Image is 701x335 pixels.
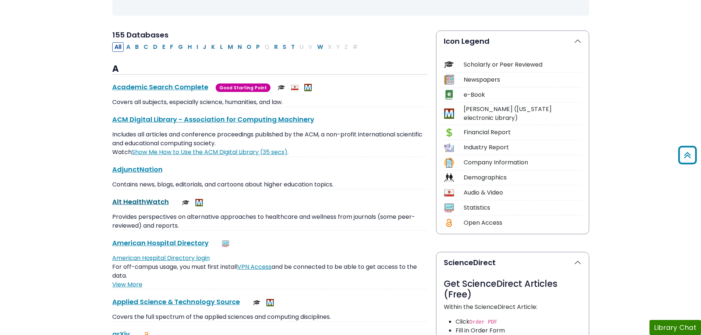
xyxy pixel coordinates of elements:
button: Filter Results B [133,42,141,52]
img: Icon Company Information [444,158,454,168]
img: Statistics [222,240,229,247]
button: Filter Results O [244,42,254,52]
button: Filter Results S [280,42,288,52]
div: Financial Report [464,128,581,137]
a: Applied Science & Technology Source [112,297,240,306]
button: Filter Results G [176,42,185,52]
li: Click [456,317,581,326]
div: Open Access [464,218,581,227]
img: Scholarly or Peer Reviewed [182,199,190,206]
button: Filter Results C [141,42,151,52]
button: Filter Results P [254,42,262,52]
button: Filter Results T [289,42,297,52]
li: Fill in Order Form [456,326,581,335]
a: View More [112,280,142,289]
img: Icon Newspapers [444,75,454,85]
img: Scholarly or Peer Reviewed [278,84,285,91]
button: ScienceDirect [436,252,589,273]
button: Filter Results F [168,42,176,52]
span: 155 Databases [112,30,169,40]
button: Filter Results R [272,42,280,52]
a: VPN Access [237,263,272,271]
a: AdjunctNation [112,165,163,174]
img: Icon Scholarly or Peer Reviewed [444,60,454,70]
div: Industry Report [464,143,581,152]
a: American Hospital Directory [112,238,209,247]
div: Company Information [464,158,581,167]
p: Covers all subjects, especially science, humanities, and law. [112,98,427,107]
img: Icon Demographics [444,173,454,183]
p: Includes all articles and conference proceedings published by the ACM, a non-profit international... [112,130,427,157]
p: Provides perspectives on alternative approaches to healthcare and wellness from journals (some pe... [112,213,427,230]
p: Within the ScienceDirect Article: [444,303,581,311]
a: Back to Top [676,149,699,161]
h3: Get ScienceDirect Articles (Free) [444,279,581,300]
img: Icon e-Book [444,90,454,100]
p: For off-campus usage, you must first install and be connected to be able to get access to the data. [112,254,427,280]
div: Audio & Video [464,188,581,197]
span: Good Starting Point [216,83,270,92]
a: American Hospital Directory login [112,254,210,262]
button: Filter Results J [201,42,209,52]
div: [PERSON_NAME] ([US_STATE] electronic Library) [464,105,581,122]
img: Icon Statistics [444,203,454,213]
p: Contains news, blogs, editorials, and cartoons about higher education topics. [112,180,427,189]
img: MeL (Michigan electronic Library) [304,84,312,91]
button: Filter Results L [218,42,225,52]
img: Icon Audio & Video [444,188,454,198]
a: ACM Digital Library - Association for Computing Machinery [112,115,314,124]
p: Covers the full spectrum of the applied sciences and computing disciplines. [112,313,427,321]
div: Alpha-list to filter by first letter of database name [112,42,361,51]
button: Filter Results D [151,42,160,52]
div: Demographics [464,173,581,182]
button: Filter Results W [315,42,325,52]
img: Audio & Video [291,84,298,91]
button: Filter Results I [194,42,200,52]
img: Icon Financial Report [444,128,454,138]
button: Filter Results N [236,42,244,52]
div: e-Book [464,90,581,99]
img: MeL (Michigan electronic Library) [266,299,274,306]
img: Scholarly or Peer Reviewed [253,299,261,306]
a: Alt HealthWatch [112,197,169,206]
div: Scholarly or Peer Reviewed [464,60,581,69]
h3: A [112,64,427,75]
div: Statistics [464,203,581,212]
button: Filter Results A [124,42,132,52]
button: Filter Results E [160,42,167,52]
code: Order PDF [470,319,498,325]
button: Library Chat [649,320,701,335]
a: Academic Search Complete [112,82,208,92]
img: Icon Industry Report [444,143,454,153]
img: MeL (Michigan electronic Library) [195,199,203,206]
button: Icon Legend [436,31,589,51]
button: Filter Results M [226,42,235,52]
img: Icon MeL (Michigan electronic Library) [444,108,454,118]
img: Icon Open Access [445,218,454,228]
a: Link opens in new window [132,148,287,156]
button: All [112,42,124,52]
button: Filter Results H [185,42,194,52]
div: Newspapers [464,75,581,84]
button: Filter Results K [209,42,217,52]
